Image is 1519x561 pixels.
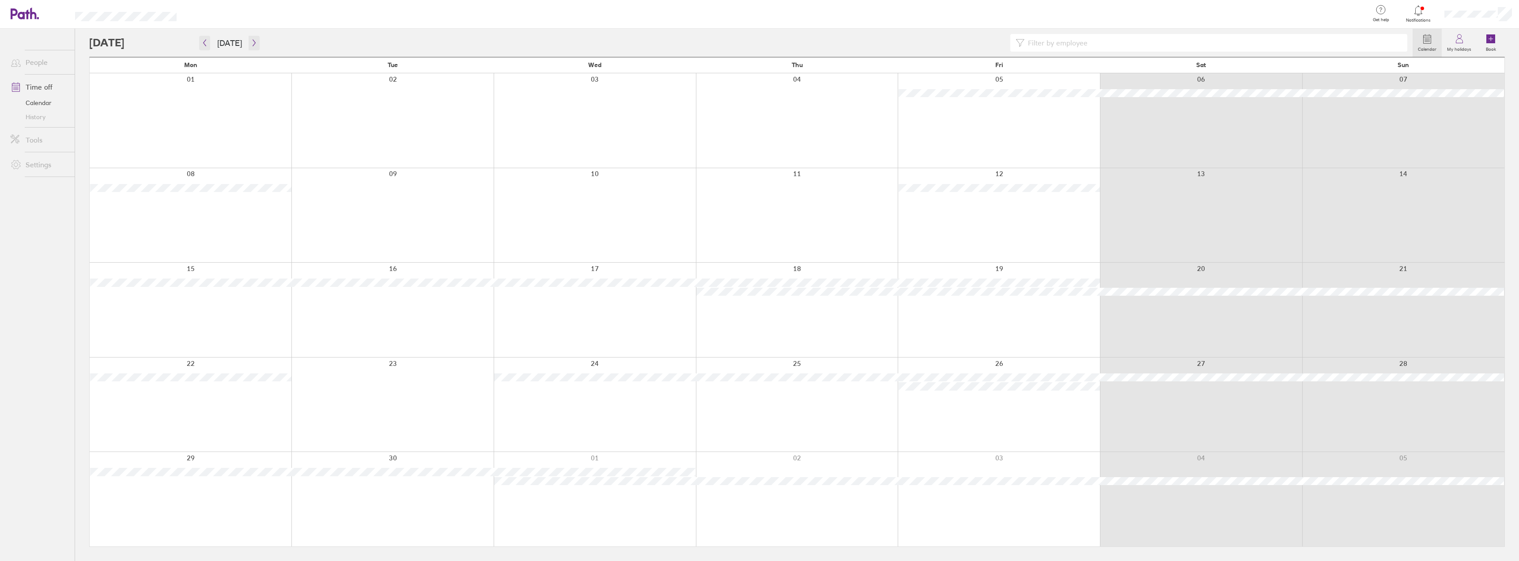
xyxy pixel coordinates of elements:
[210,36,249,50] button: [DATE]
[1196,61,1206,68] span: Sat
[588,61,601,68] span: Wed
[1404,4,1433,23] a: Notifications
[1413,29,1442,57] a: Calendar
[1413,44,1442,52] label: Calendar
[995,61,1003,68] span: Fri
[1442,29,1477,57] a: My holidays
[4,53,75,71] a: People
[792,61,803,68] span: Thu
[4,131,75,149] a: Tools
[1442,44,1477,52] label: My holidays
[4,78,75,96] a: Time off
[1367,17,1395,23] span: Get help
[388,61,398,68] span: Tue
[4,110,75,124] a: History
[1398,61,1409,68] span: Sun
[1481,44,1501,52] label: Book
[4,96,75,110] a: Calendar
[4,156,75,173] a: Settings
[1404,18,1433,23] span: Notifications
[1477,29,1505,57] a: Book
[184,61,197,68] span: Mon
[1024,34,1402,51] input: Filter by employee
